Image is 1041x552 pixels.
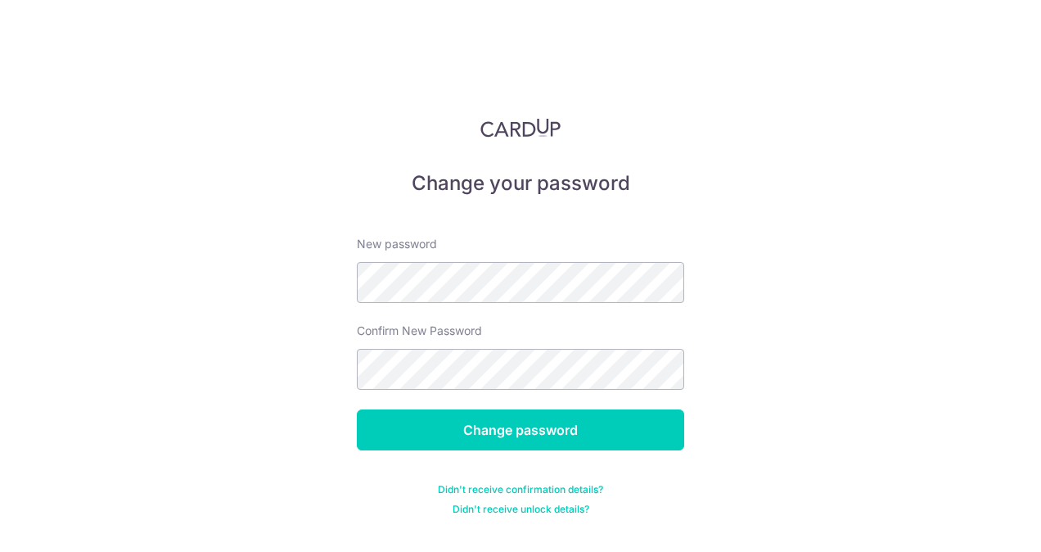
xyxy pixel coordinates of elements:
label: New password [357,236,437,252]
a: Didn't receive confirmation details? [438,483,603,496]
a: Didn't receive unlock details? [453,503,589,516]
label: Confirm New Password [357,323,482,339]
img: CardUp Logo [480,118,561,138]
h5: Change your password [357,170,684,197]
input: Change password [357,409,684,450]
